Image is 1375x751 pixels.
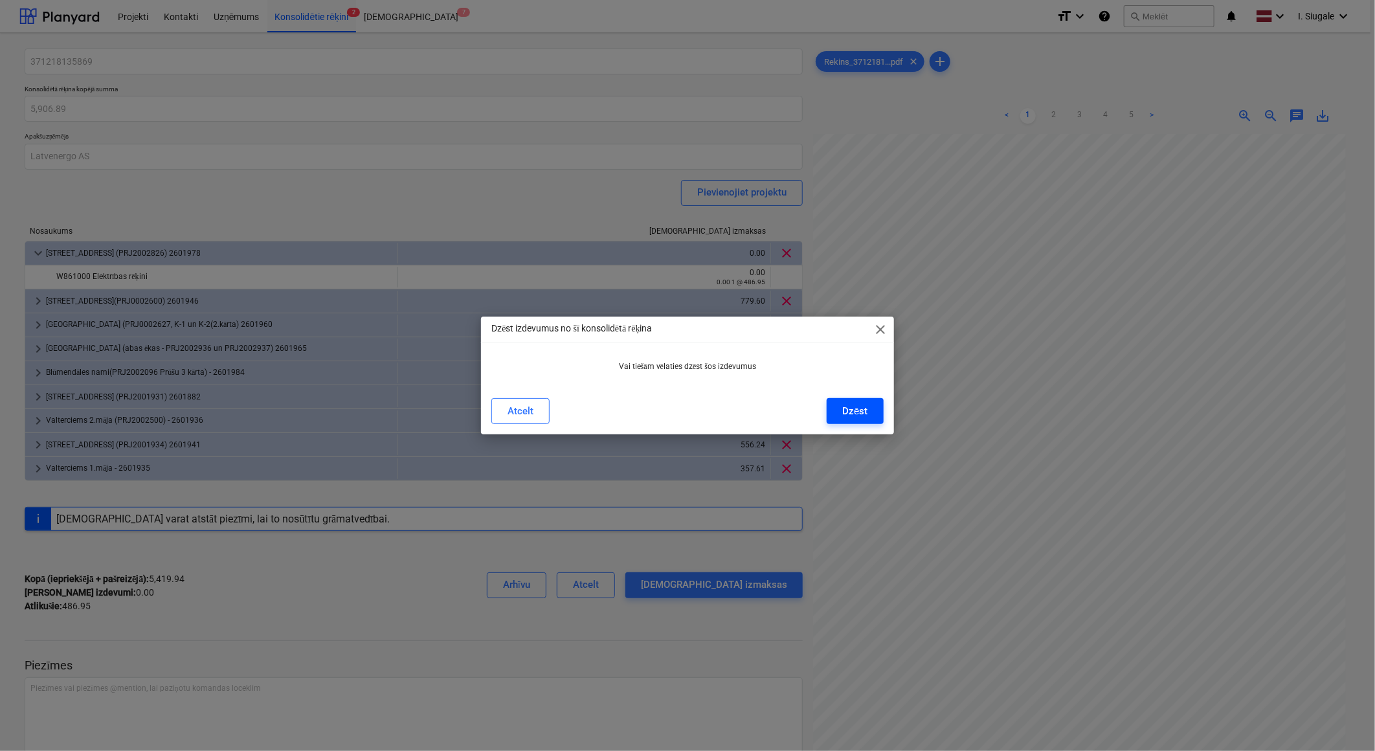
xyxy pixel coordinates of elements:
[827,398,883,424] button: Dzēst
[491,398,550,424] button: Atcelt
[508,403,533,420] div: Atcelt
[491,322,652,335] p: Dzēst izdevumus no šī konsolidētā rēķina
[842,403,867,420] div: Dzēst
[873,322,889,337] span: close
[1310,689,1375,751] iframe: Chat Widget
[497,361,878,372] p: Vai tiešām vēlaties dzēst šos izdevumus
